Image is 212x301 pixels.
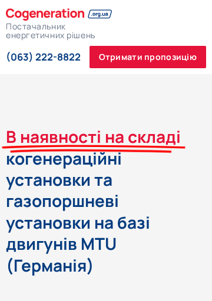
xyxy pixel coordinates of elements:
[90,46,206,69] a: Отримати пропозицію
[6,22,95,40] h2: Постачальник енергетичних рішень
[6,147,150,276] span: когенераційні установки та газопоршневі установки на базі двигунів MTU (Германія)
[6,50,81,63] a: (063) 222-8822
[99,51,197,64] span: Отримати пропозицію
[6,126,181,147] span: В наявності на складі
